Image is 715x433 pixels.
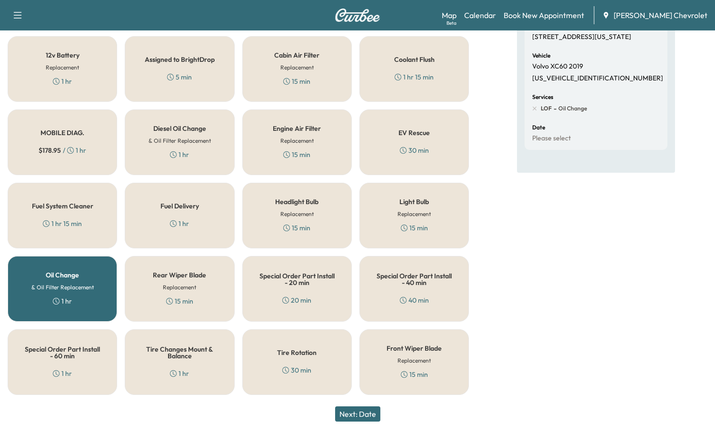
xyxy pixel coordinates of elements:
h5: Tire Rotation [277,349,317,356]
div: 5 min [167,72,192,82]
div: 1 hr [53,77,72,86]
h6: & Oil Filter Replacement [149,137,211,145]
span: [PERSON_NAME] Chevrolet [614,10,707,21]
div: 40 min [400,295,429,305]
h5: Special Order Part Install - 60 min [23,346,101,359]
div: 1 hr [170,219,189,228]
a: Book New Appointment [504,10,584,21]
div: 1 hr 15 min [395,72,434,82]
a: Calendar [464,10,496,21]
h5: Rear Wiper Blade [153,272,206,278]
img: Curbee Logo [335,9,380,22]
h5: Engine Air Filter [273,125,321,132]
div: 15 min [401,370,428,379]
div: 20 min [282,295,311,305]
h5: Fuel Delivery [160,203,199,209]
div: 15 min [283,223,310,233]
h6: Replacement [280,63,314,72]
div: Beta [447,20,457,27]
h5: Front Wiper Blade [387,345,442,352]
div: 1 hr [53,369,72,378]
h6: Replacement [46,63,79,72]
h6: Replacement [397,356,431,365]
h5: MOBILE DIAG. [40,129,84,136]
h6: Vehicle [532,53,550,59]
h5: Special Order Part Install - 40 min [375,273,453,286]
a: MapBeta [442,10,457,21]
p: Please select [532,134,571,143]
div: 1 hr [170,369,189,378]
div: 1 hr [170,150,189,159]
h5: Oil Change [46,272,79,278]
span: - [552,104,556,113]
p: [STREET_ADDRESS][US_STATE] [532,33,631,41]
h5: EV Rescue [398,129,430,136]
p: Volvo XC60 2019 [532,62,583,71]
h5: Coolant Flush [394,56,435,63]
div: 15 min [166,296,193,306]
div: 15 min [283,77,310,86]
h6: & Oil Filter Replacement [31,283,94,292]
h6: Replacement [397,210,431,218]
div: 1 hr 15 min [43,219,82,228]
div: / 1 hr [39,146,86,155]
span: LOF [541,105,552,112]
h5: Tire Changes Mount & Balance [140,346,218,359]
h5: Cabin Air Filter [274,52,319,59]
h5: Assigned to BrightDrop [145,56,215,63]
h6: Replacement [280,210,314,218]
p: [US_VEHICLE_IDENTIFICATION_NUMBER] [532,74,663,83]
h6: Services [532,94,553,100]
h6: Replacement [280,137,314,145]
h5: Light Bulb [399,198,429,205]
h5: Headlight Bulb [275,198,318,205]
span: Oil Change [556,105,587,112]
h5: Diesel Oil Change [153,125,206,132]
h5: Special Order Part Install - 20 min [258,273,336,286]
h5: 12v Battery [46,52,79,59]
div: 30 min [282,365,311,375]
div: 1 hr [53,296,72,306]
div: 15 min [401,223,428,233]
h5: Fuel System Cleaner [32,203,93,209]
span: $ 178.95 [39,146,61,155]
h6: Date [532,125,545,130]
button: Next: Date [335,406,380,422]
div: 30 min [400,146,429,155]
div: 15 min [283,150,310,159]
h6: Replacement [163,283,196,292]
